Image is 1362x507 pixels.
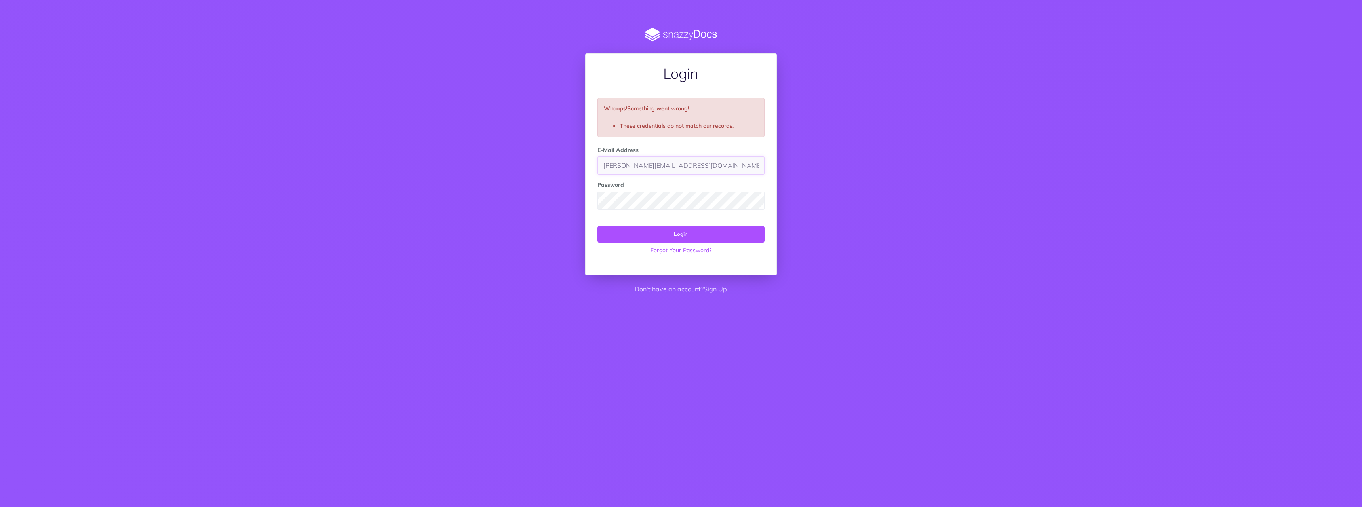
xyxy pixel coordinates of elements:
[597,66,764,82] h1: Login
[620,122,758,130] li: These credentials do not match our records.
[597,180,624,189] label: Password
[585,284,776,294] p: Don't have an account?
[597,226,764,243] button: Login
[597,146,639,154] label: E-Mail Address
[597,98,764,137] div: Something went wrong!
[704,285,727,293] a: Sign Up
[597,243,764,257] a: Forgot Your Password?
[604,105,627,112] strong: Whoops!
[585,28,776,42] img: SnazzyDocs Logo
